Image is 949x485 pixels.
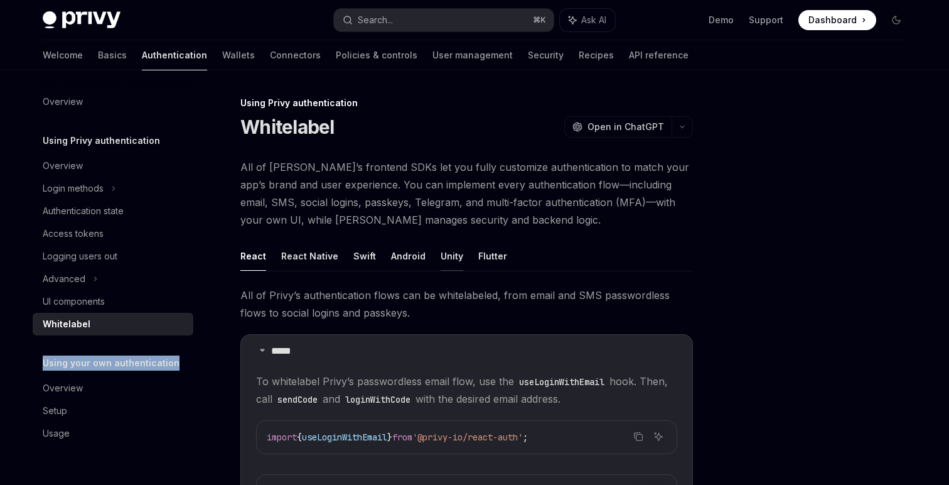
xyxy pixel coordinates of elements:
button: React [240,241,266,271]
div: Setup [43,403,67,418]
a: Overview [33,155,193,177]
h5: Using Privy authentication [43,133,160,148]
a: Logging users out [33,245,193,268]
code: loginWithCode [340,393,416,406]
span: from [392,432,412,443]
a: Wallets [222,40,255,70]
div: Overview [43,381,83,396]
code: sendCode [272,393,323,406]
span: ; [523,432,528,443]
button: Android [391,241,426,271]
a: Connectors [270,40,321,70]
a: UI components [33,290,193,313]
a: Dashboard [798,10,876,30]
a: Authentication state [33,200,193,222]
button: Toggle dark mode [886,10,906,30]
button: Unity [441,241,463,271]
a: Demo [709,14,734,26]
a: Whitelabel [33,313,193,335]
button: Flutter [478,241,507,271]
a: Overview [33,377,193,400]
div: Whitelabel [43,317,90,332]
span: Open in ChatGPT [587,121,664,133]
div: Usage [43,426,70,441]
a: Basics [98,40,127,70]
span: ⌘ K [533,15,546,25]
div: Login methods [43,181,104,196]
div: Using Privy authentication [240,97,693,109]
span: { [297,432,302,443]
h5: Using your own authentication [43,356,180,371]
div: Search... [358,13,393,28]
a: Recipes [579,40,614,70]
div: Overview [43,158,83,173]
code: useLoginWithEmail [514,375,609,389]
button: React Native [281,241,338,271]
div: Logging users out [43,249,117,264]
a: Policies & controls [336,40,417,70]
div: Advanced [43,271,85,286]
span: '@privy-io/react-auth' [412,432,523,443]
span: useLoginWithEmail [302,432,387,443]
span: Ask AI [581,14,606,26]
div: Authentication state [43,204,124,219]
img: dark logo [43,11,121,29]
button: Copy the contents from the code block [630,428,646,445]
div: Access tokens [43,226,104,241]
div: Overview [43,94,83,109]
button: Ask AI [650,428,667,445]
a: Security [528,40,564,70]
span: To whitelabel Privy’s passwordless email flow, use the hook. Then, call and with the desired emai... [256,373,677,408]
span: All of Privy’s authentication flows can be whitelabeled, from email and SMS passwordless flows to... [240,286,693,322]
a: Setup [33,400,193,422]
a: API reference [629,40,689,70]
a: Support [749,14,783,26]
a: Overview [33,90,193,113]
h1: Whitelabel [240,116,335,138]
button: Search...⌘K [334,9,554,31]
a: Authentication [142,40,207,70]
button: Ask AI [560,9,615,31]
a: Access tokens [33,222,193,245]
a: Usage [33,422,193,445]
span: All of [PERSON_NAME]’s frontend SDKs let you fully customize authentication to match your app’s b... [240,158,693,229]
a: User management [432,40,513,70]
button: Open in ChatGPT [564,116,672,138]
span: } [387,432,392,443]
button: Swift [353,241,376,271]
a: Welcome [43,40,83,70]
div: UI components [43,294,105,309]
span: Dashboard [808,14,857,26]
span: import [267,432,297,443]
